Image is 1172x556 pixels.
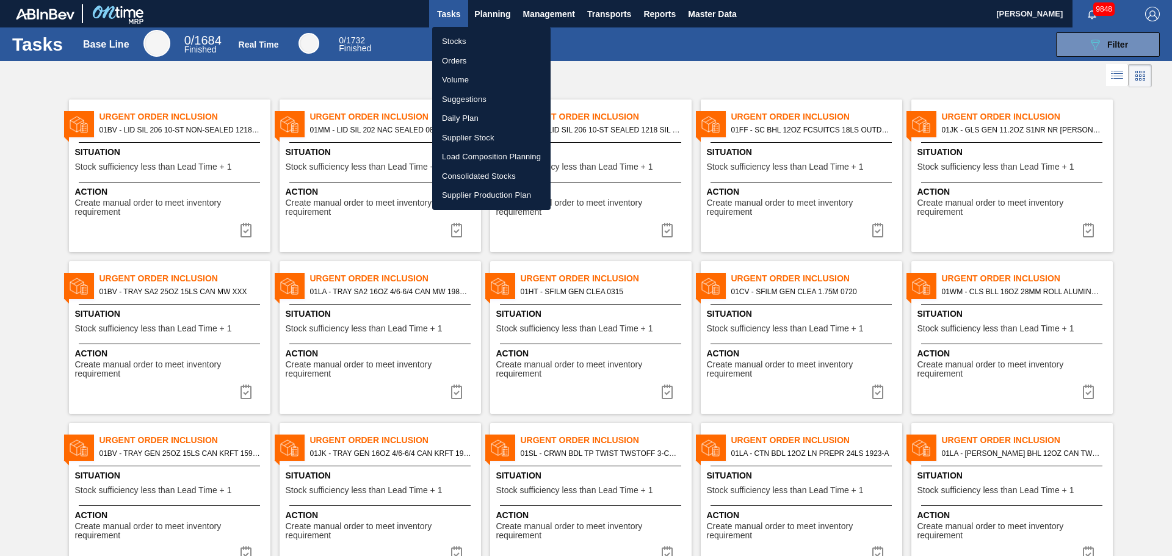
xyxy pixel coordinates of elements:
[432,147,551,167] a: Load Composition Planning
[432,70,551,90] a: Volume
[432,167,551,186] a: Consolidated Stocks
[432,128,551,148] a: Supplier Stock
[432,109,551,128] a: Daily Plan
[432,186,551,205] a: Supplier Production Plan
[432,32,551,51] a: Stocks
[432,90,551,109] a: Suggestions
[432,51,551,71] a: Orders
